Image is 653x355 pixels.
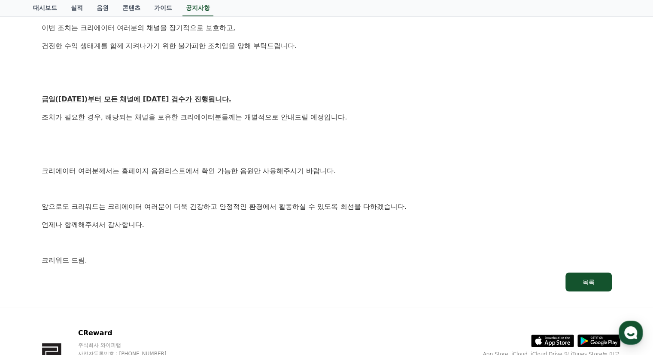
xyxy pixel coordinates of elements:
p: CReward [78,328,183,338]
div: 목록 [583,278,595,286]
p: 주식회사 와이피랩 [78,342,183,349]
p: 크리워드 드림. [42,255,612,266]
span: 홈 [27,285,32,292]
p: 언제나 함께해주셔서 감사합니다. [42,219,612,230]
p: 앞으로도 크리워드는 크리에이터 여러분이 더욱 건강하고 안정적인 환경에서 활동하실 수 있도록 최선을 다하겠습니다. [42,201,612,212]
u: 금일([DATE])부터 모든 채널에 [DATE] 검수가 진행됩니다. [42,95,231,103]
span: 설정 [133,285,143,292]
p: 조치가 필요한 경우, 해당되는 채널을 보유한 크리에이터분들께는 개별적으로 안내드릴 예정입니다. [42,112,612,123]
a: 설정 [111,272,165,294]
button: 목록 [565,272,612,291]
a: 목록 [42,272,612,291]
p: 이번 조치는 크리에이터 여러분의 채널을 장기적으로 보호하고, [42,22,612,34]
a: 대화 [57,272,111,294]
p: 크리에이터 여러분께서는 홈페이지 음원리스트에서 확인 가능한 음원만 사용해주시기 바랍니다. [42,165,612,177]
a: 홈 [3,272,57,294]
p: 건전한 수익 생태계를 함께 지켜나가기 위한 불가피한 조치임을 양해 부탁드립니다. [42,40,612,52]
span: 대화 [79,286,89,293]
